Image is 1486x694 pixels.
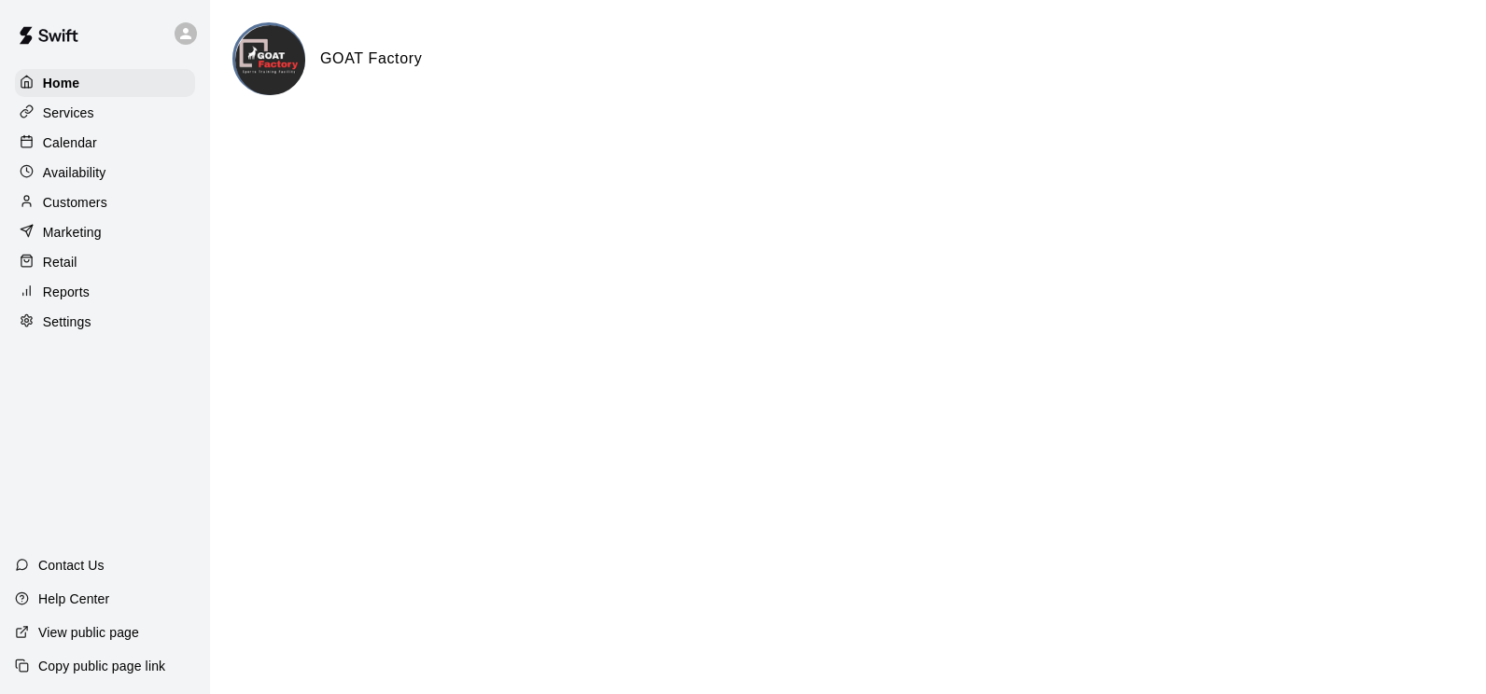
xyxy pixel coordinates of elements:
[15,188,195,216] a: Customers
[15,248,195,276] a: Retail
[235,25,305,95] img: GOAT Factory logo
[15,218,195,246] a: Marketing
[15,278,195,306] a: Reports
[43,163,106,182] p: Availability
[15,99,195,127] a: Services
[38,590,109,608] p: Help Center
[15,69,195,97] a: Home
[15,129,195,157] a: Calendar
[43,312,91,331] p: Settings
[43,193,107,212] p: Customers
[38,623,139,642] p: View public page
[38,556,105,575] p: Contact Us
[15,159,195,187] a: Availability
[38,657,165,675] p: Copy public page link
[43,253,77,271] p: Retail
[320,47,422,71] h6: GOAT Factory
[43,74,80,92] p: Home
[43,223,102,242] p: Marketing
[43,104,94,122] p: Services
[43,133,97,152] p: Calendar
[15,308,195,336] a: Settings
[43,283,90,301] p: Reports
